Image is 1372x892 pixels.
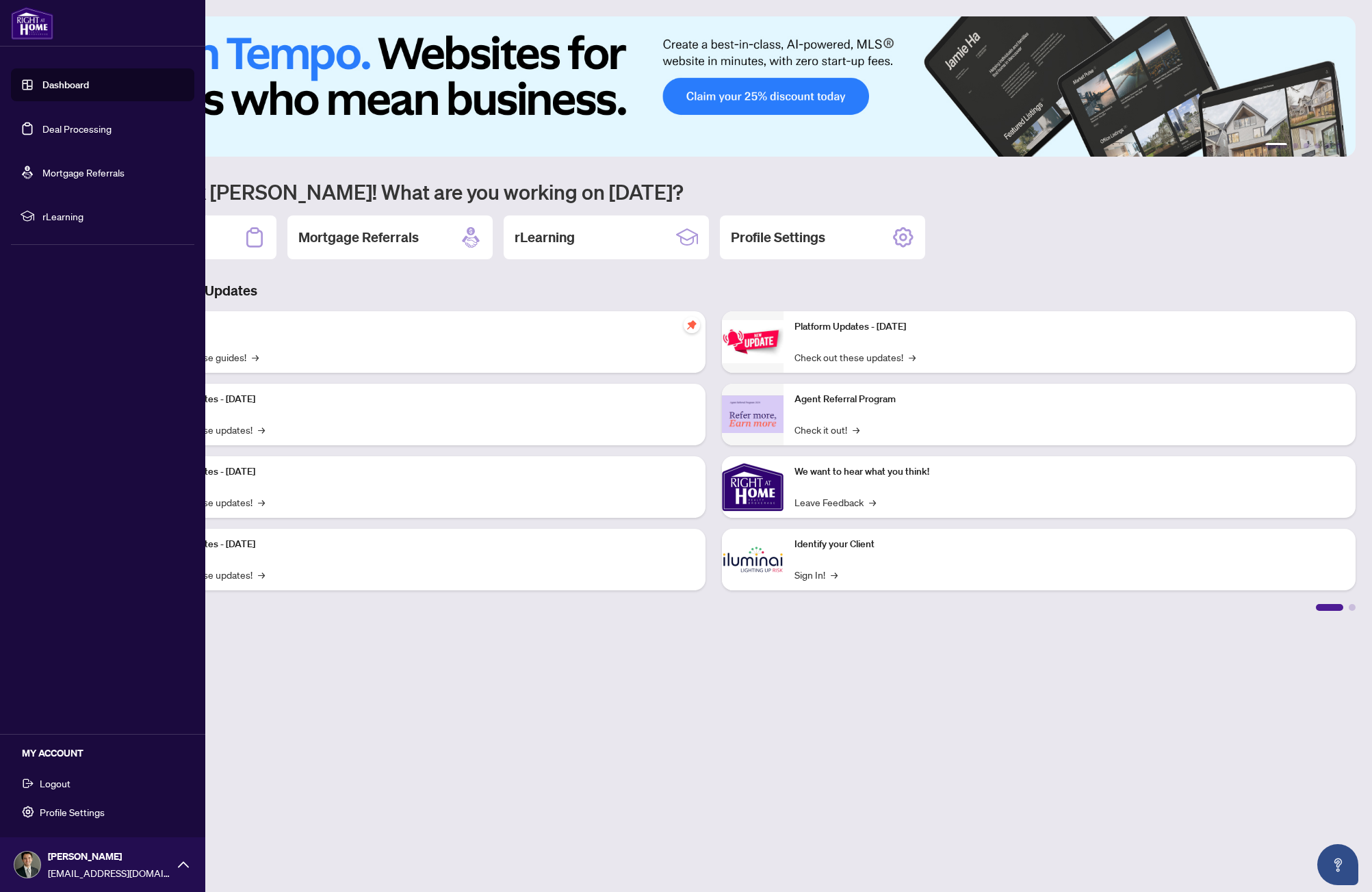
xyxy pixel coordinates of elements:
[258,567,265,582] span: →
[1304,143,1309,148] button: 3
[1317,844,1358,885] button: Open asap
[144,464,695,480] p: Platform Updates - [DATE]
[71,179,1356,205] h1: Welcome back [PERSON_NAME]! What are you working on [DATE]?
[794,464,1345,480] p: We want to hear what you think!
[794,392,1345,407] p: Agent Referral Program
[1315,143,1320,148] button: 4
[144,392,695,407] p: Platform Updates - [DATE]
[1336,143,1342,148] button: 6
[684,317,700,333] span: pushpin
[40,772,70,794] span: Logout
[144,537,695,552] p: Platform Updates - [DATE]
[14,852,40,878] img: Profile Icon
[71,281,1356,300] h3: Brokerage & Industry Updates
[258,422,265,437] span: →
[42,122,112,135] a: Deal Processing
[1265,143,1287,148] button: 1
[515,228,575,247] h2: rLearning
[722,529,784,590] img: Identify your Client
[71,16,1356,157] img: Slide 0
[1293,143,1298,148] button: 2
[40,801,105,823] span: Profile Settings
[722,320,784,363] img: Platform Updates - June 23, 2025
[11,772,194,795] button: Logout
[42,79,89,91] a: Dashboard
[298,228,419,247] h2: Mortgage Referrals
[909,350,916,365] span: →
[722,395,784,433] img: Agent Referral Program
[252,350,259,365] span: →
[731,228,825,247] h2: Profile Settings
[794,422,859,437] a: Check it out!→
[794,567,838,582] a: Sign In!→
[11,800,194,824] button: Profile Settings
[42,166,125,179] a: Mortgage Referrals
[1325,143,1331,148] button: 5
[794,319,1345,334] p: Platform Updates - [DATE]
[42,209,185,224] span: rLearning
[722,456,784,518] img: We want to hear what you think!
[794,537,1345,552] p: Identify your Client
[258,495,265,510] span: →
[11,7,53,40] img: logo
[48,865,171,880] span: [EMAIL_ADDRESS][DOMAIN_NAME]
[853,422,859,437] span: →
[48,849,171,864] span: [PERSON_NAME]
[794,350,916,365] a: Check out these updates!→
[22,746,194,761] h5: MY ACCOUNT
[869,495,876,510] span: →
[144,319,695,334] p: Self-Help
[794,495,876,510] a: Leave Feedback→
[831,567,838,582] span: →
